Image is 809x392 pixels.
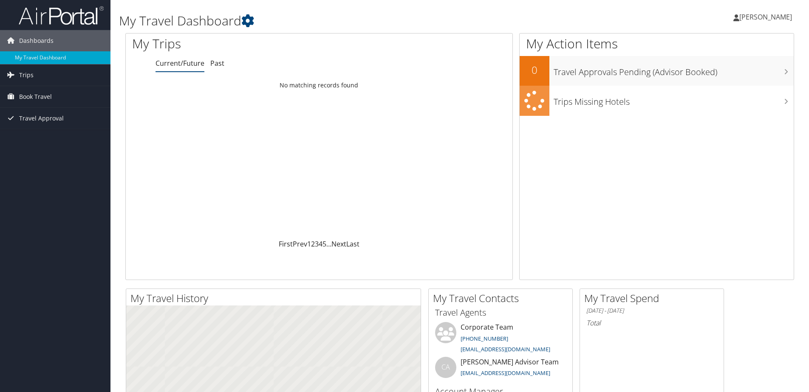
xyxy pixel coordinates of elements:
a: 2 [311,239,315,249]
a: 4 [319,239,322,249]
a: Past [210,59,224,68]
span: Trips [19,64,34,86]
h2: 0 [520,63,549,77]
a: Next [331,239,346,249]
span: Travel Approval [19,108,64,129]
img: airportal-logo.png [19,6,104,25]
span: Dashboards [19,30,54,51]
a: [PHONE_NUMBER] [461,335,508,342]
h3: Travel Approvals Pending (Advisor Booked) [554,62,794,78]
a: Last [346,239,359,249]
li: [PERSON_NAME] Advisor Team [431,357,570,384]
h1: My Travel Dashboard [119,12,573,30]
h3: Travel Agents [435,307,566,319]
h2: My Travel History [130,291,421,305]
a: First [279,239,293,249]
a: Current/Future [156,59,204,68]
div: CA [435,357,456,378]
h1: My Trips [132,35,345,53]
li: Corporate Team [431,322,570,357]
a: 1 [307,239,311,249]
h2: My Travel Contacts [433,291,572,305]
h3: Trips Missing Hotels [554,92,794,108]
h1: My Action Items [520,35,794,53]
a: [EMAIL_ADDRESS][DOMAIN_NAME] [461,345,550,353]
span: Book Travel [19,86,52,107]
a: Prev [293,239,307,249]
h6: [DATE] - [DATE] [586,307,717,315]
a: [EMAIL_ADDRESS][DOMAIN_NAME] [461,369,550,377]
h6: Total [586,318,717,328]
a: 5 [322,239,326,249]
a: [PERSON_NAME] [733,4,801,30]
td: No matching records found [126,78,512,93]
span: [PERSON_NAME] [739,12,792,22]
span: … [326,239,331,249]
a: 0Travel Approvals Pending (Advisor Booked) [520,56,794,86]
a: Trips Missing Hotels [520,86,794,116]
h2: My Travel Spend [584,291,724,305]
a: 3 [315,239,319,249]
